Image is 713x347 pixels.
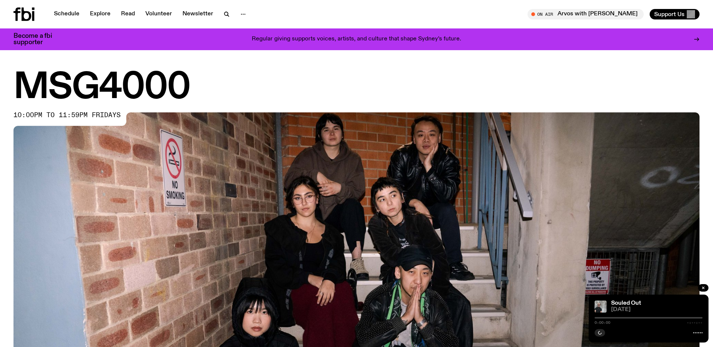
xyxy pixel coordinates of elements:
[654,11,685,18] span: Support Us
[595,301,607,313] img: Stephen looks directly at the camera, wearing a black tee, black sunglasses and headphones around...
[650,9,700,19] button: Support Us
[13,71,700,105] h1: MSG4000
[528,9,644,19] button: On AirArvos with [PERSON_NAME]
[13,33,61,46] h3: Become a fbi supporter
[611,307,703,313] span: [DATE]
[85,9,115,19] a: Explore
[49,9,84,19] a: Schedule
[595,321,610,325] span: 0:00:00
[252,36,461,43] p: Regular giving supports voices, artists, and culture that shape Sydney’s future.
[611,300,641,306] a: Souled Out
[117,9,139,19] a: Read
[141,9,176,19] a: Volunteer
[178,9,218,19] a: Newsletter
[687,321,703,325] span: -:--:--
[13,112,121,118] span: 10:00pm to 11:59pm fridays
